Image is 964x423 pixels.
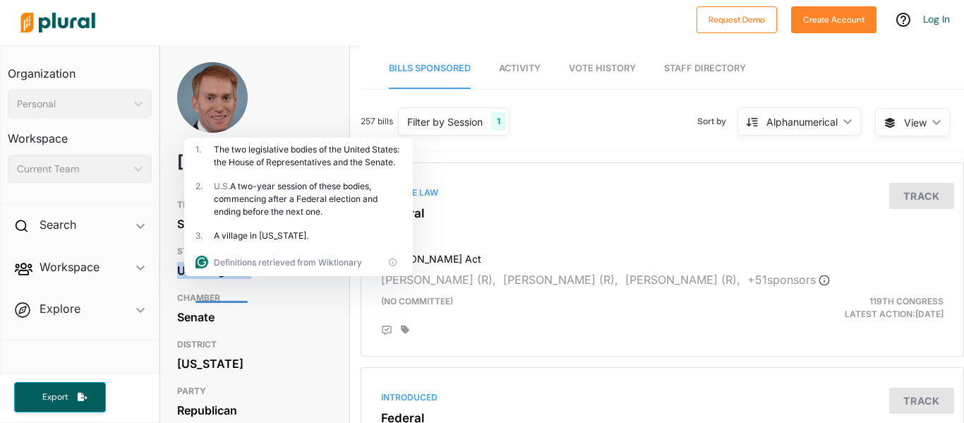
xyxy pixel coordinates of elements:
[381,273,496,287] span: [PERSON_NAME] (R),
[904,115,927,130] span: View
[8,53,152,84] h3: Organization
[177,243,332,260] h3: STATE
[869,296,944,306] span: 119th Congress
[177,336,332,353] h3: DISTRICT
[177,62,248,148] img: Headshot of James Lankford
[759,295,954,321] div: Latest Action: [DATE]
[17,162,128,177] div: Current Team
[697,115,737,128] span: Sort by
[361,115,393,128] span: 257 bills
[177,260,332,281] div: US Congress
[747,273,830,287] span: + 51 sponsor s
[499,49,541,89] a: Activity
[8,118,152,149] h3: Workspace
[923,13,950,25] a: Log In
[177,400,332,421] div: Republican
[14,382,106,412] button: Export
[177,383,332,400] h3: PARTY
[625,273,740,287] span: [PERSON_NAME] (R),
[370,295,759,321] div: (no committee)
[32,391,78,403] span: Export
[697,6,777,33] button: Request Demo
[569,63,636,73] span: Vote History
[664,49,746,89] a: Staff Directory
[381,206,944,220] h3: Federal
[499,63,541,73] span: Activity
[381,186,944,199] div: Became Law
[401,325,409,335] div: Add tags
[381,325,392,336] div: Add Position Statement
[177,196,332,213] h3: TITLE
[697,11,777,26] a: Request Demo
[407,114,483,129] div: Filter by Session
[177,213,332,234] div: Senator
[177,353,332,374] div: [US_STATE]
[381,246,944,266] h4: [PERSON_NAME] Act
[491,112,506,131] div: 1
[177,306,332,328] div: Senate
[381,391,944,404] div: Introduced
[40,217,76,232] h2: Search
[889,388,954,414] button: Track
[17,97,128,112] div: Personal
[569,49,636,89] a: Vote History
[177,290,332,306] h3: CHAMBER
[889,183,954,209] button: Track
[389,63,471,73] span: Bills Sponsored
[177,141,270,184] h1: [PERSON_NAME]
[389,49,471,89] a: Bills Sponsored
[791,11,876,26] a: Create Account
[503,273,618,287] span: [PERSON_NAME] (R),
[381,227,944,241] h3: S.5
[766,114,838,129] div: Alphanumerical
[791,6,876,33] button: Create Account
